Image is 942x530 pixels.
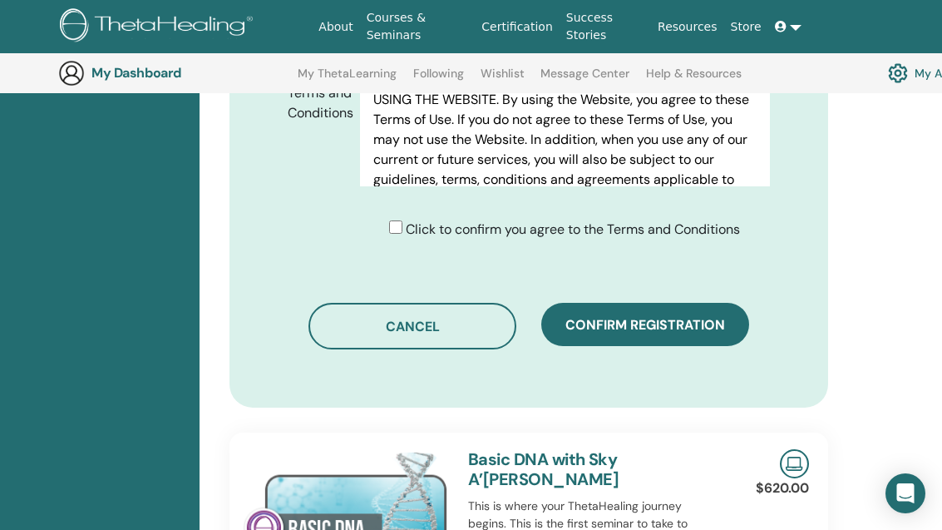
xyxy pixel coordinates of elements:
[360,2,476,51] a: Courses & Seminars
[565,316,725,334] span: Confirm registration
[406,220,740,238] span: Click to confirm you agree to the Terms and Conditions
[651,12,724,42] a: Resources
[888,59,908,87] img: cog.svg
[541,303,749,346] button: Confirm registration
[560,2,651,51] a: Success Stories
[91,65,258,81] h3: My Dashboard
[756,478,809,498] p: $620.00
[60,8,259,46] img: logo.png
[475,12,559,42] a: Certification
[885,473,925,513] div: Open Intercom Messenger
[373,70,757,250] p: PLEASE READ THESE TERMS OF USE CAREFULLY BEFORE USING THE WEBSITE. By using the Website, you agre...
[540,67,629,93] a: Message Center
[413,67,464,93] a: Following
[780,449,809,478] img: Live Online Seminar
[386,318,440,335] span: Cancel
[481,67,525,93] a: Wishlist
[646,67,742,93] a: Help & Resources
[308,303,516,349] button: Cancel
[275,77,360,129] label: Terms and Conditions
[724,12,768,42] a: Store
[312,12,359,42] a: About
[58,60,85,87] img: generic-user-icon.jpg
[468,448,619,490] a: Basic DNA with Sky A’[PERSON_NAME]
[298,67,397,93] a: My ThetaLearning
